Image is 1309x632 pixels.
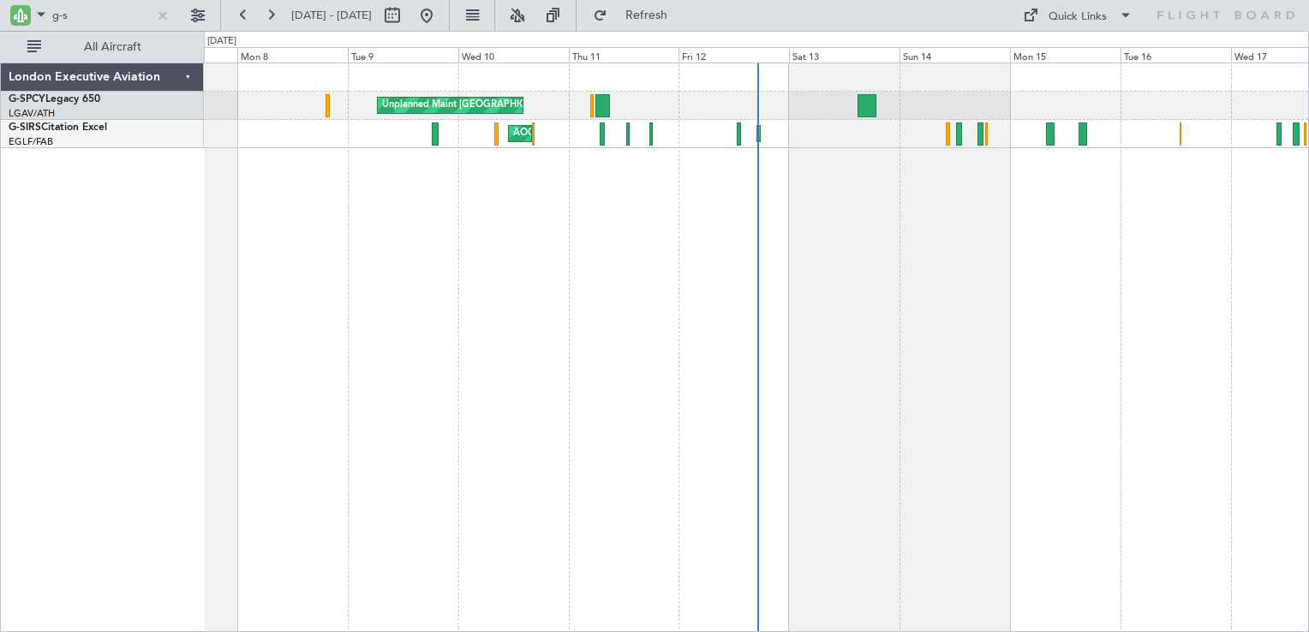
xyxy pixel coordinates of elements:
span: [DATE] - [DATE] [291,8,372,23]
span: G-SPCY [9,94,45,104]
button: Quick Links [1014,2,1141,29]
div: Sun 14 [900,47,1010,63]
input: A/C (Reg. or Type) [52,3,151,28]
div: Fri 12 [678,47,789,63]
div: Tue 16 [1121,47,1231,63]
a: G-SIRSCitation Excel [9,122,107,133]
div: Unplanned Maint [GEOGRAPHIC_DATA] ([PERSON_NAME] Intl) [382,92,660,118]
div: Mon 15 [1010,47,1121,63]
button: Refresh [585,2,688,29]
div: Wed 10 [458,47,569,63]
a: LGAV/ATH [9,107,55,120]
div: AOG Maint [PERSON_NAME] [513,121,643,146]
div: [DATE] [207,34,236,49]
div: Mon 8 [237,47,348,63]
a: G-SPCYLegacy 650 [9,94,100,104]
div: Quick Links [1049,9,1107,26]
span: All Aircraft [45,41,181,53]
span: Refresh [611,9,683,21]
div: Thu 11 [569,47,679,63]
div: Tue 9 [348,47,458,63]
a: EGLF/FAB [9,135,53,148]
span: G-SIRS [9,122,41,133]
div: Sat 13 [789,47,900,63]
button: All Aircraft [19,33,186,61]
